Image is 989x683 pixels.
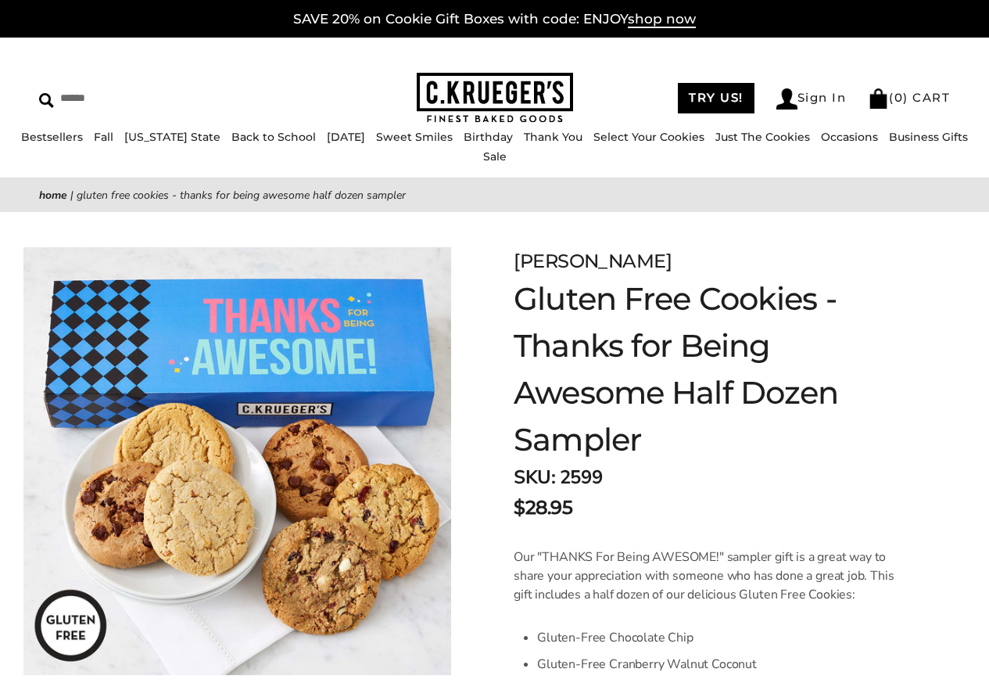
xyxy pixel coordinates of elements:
a: Back to School [231,130,316,144]
span: Gluten Free Cookies - Thanks for Being Awesome Half Dozen Sampler [77,188,406,203]
a: Bestsellers [21,130,83,144]
a: Fall [94,130,113,144]
span: shop now [628,11,696,28]
a: Occasions [821,130,878,144]
a: Birthday [464,130,513,144]
img: Account [776,88,797,110]
div: [PERSON_NAME] [514,247,911,275]
a: Sweet Smiles [376,130,453,144]
img: Search [39,93,54,108]
img: Gluten Free Cookies - Thanks for Being Awesome Half Dozen Sampler [23,247,451,675]
span: $28.95 [514,494,572,522]
a: Sale [483,149,507,164]
a: Sign In [776,88,847,110]
span: 2599 [560,465,602,490]
a: TRY US! [678,83,754,113]
span: | [70,188,73,203]
strong: SKU: [514,465,555,490]
a: [US_STATE] State [124,130,220,144]
nav: breadcrumbs [39,186,950,204]
input: Search [39,86,248,110]
a: Thank You [524,130,582,144]
a: Home [39,188,67,203]
span: 0 [894,90,904,105]
a: Just The Cookies [715,130,810,144]
p: Our "THANKS For Being AWESOME!" sampler gift is a great way to share your appreciation with someo... [514,548,911,604]
a: (0) CART [868,90,950,105]
img: Bag [868,88,889,109]
a: SAVE 20% on Cookie Gift Boxes with code: ENJOYshop now [293,11,696,28]
span: Gluten-Free Chocolate Chip [537,629,693,646]
span: Gluten-Free Cranberry Walnut Coconut [537,656,757,673]
h1: Gluten Free Cookies - Thanks for Being Awesome Half Dozen Sampler [514,275,911,463]
img: C.KRUEGER'S [417,73,573,124]
a: [DATE] [327,130,365,144]
a: Business Gifts [889,130,968,144]
a: Select Your Cookies [593,130,704,144]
